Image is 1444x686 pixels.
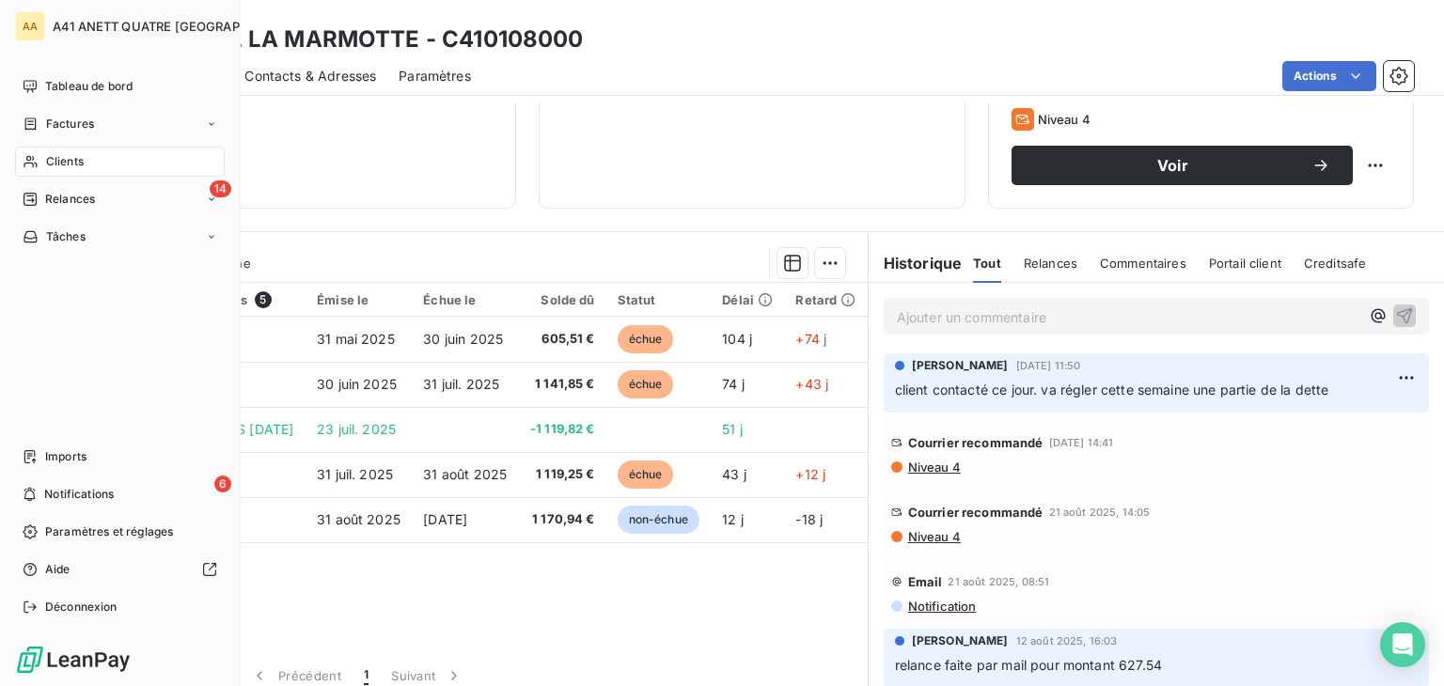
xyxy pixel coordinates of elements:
span: A41 ANETT QUATRE [GEOGRAPHIC_DATA][PERSON_NAME] [53,19,406,34]
span: échue [618,370,674,398]
span: Creditsafe [1304,256,1367,271]
span: Factures [46,116,94,133]
span: 1 141,85 € [530,375,595,394]
div: Statut [618,292,700,307]
a: Aide [15,554,225,585]
span: 51 j [722,421,743,437]
span: -1 119,82 € [530,420,595,439]
span: 74 j [722,376,745,392]
span: 30 juin 2025 [423,331,503,347]
span: 12 août 2025, 16:03 [1016,635,1118,647]
span: Relances [1024,256,1077,271]
span: non-échue [618,506,699,534]
span: [DATE] 14:41 [1049,437,1114,448]
span: Portail client [1209,256,1281,271]
span: Voir [1034,158,1311,173]
span: relance faite par mail pour montant 627.54 [895,657,1162,673]
span: Niveau 4 [906,460,961,475]
span: Déconnexion [45,599,118,616]
span: 605,51 € [530,330,595,349]
button: Voir [1012,146,1353,185]
span: 1 119,25 € [530,465,595,484]
span: 31 juil. 2025 [423,376,499,392]
span: Paramètres et réglages [45,523,173,540]
span: 31 août 2025 [423,466,507,482]
span: 21 août 2025, 08:51 [948,576,1049,587]
span: Notifications [44,486,114,503]
span: 21 août 2025, 14:05 [1049,507,1151,518]
h3: HOTEL LA MARMOTTE - C410108000 [165,23,584,56]
h6: Historique [869,252,963,274]
span: Courrier recommandé [908,505,1044,520]
span: [PERSON_NAME] [912,357,1009,374]
span: [DATE] [423,511,467,527]
span: Niveau 4 [906,529,961,544]
span: 1 170,94 € [530,510,595,529]
span: +74 j [795,331,826,347]
span: +43 j [795,376,828,392]
span: Notification [906,599,977,614]
div: Échue le [423,292,507,307]
span: [PERSON_NAME] [912,632,1009,649]
span: 31 juil. 2025 [317,466,393,482]
span: Commentaires [1100,256,1186,271]
div: Retard [795,292,855,307]
span: client contacté ce jour. va régler cette semaine une partie de la dette [895,382,1329,398]
span: échue [618,325,674,353]
div: AA [15,11,45,41]
div: Émise le [317,292,400,307]
span: Clients [46,153,84,170]
span: 104 j [722,331,752,347]
div: Solde dû [530,292,595,307]
span: [DATE] 11:50 [1016,360,1081,371]
div: Délai [722,292,773,307]
span: +12 j [795,466,825,482]
span: Aide [45,561,71,578]
span: 31 août 2025 [317,511,400,527]
img: Logo LeanPay [15,645,132,675]
span: 14 [210,180,231,197]
span: 43 j [722,466,746,482]
span: Paramètres [399,67,471,86]
span: 5 [255,291,272,308]
button: Actions [1282,61,1376,91]
span: 30 juin 2025 [317,376,397,392]
span: Email [908,574,943,589]
span: Courrier recommandé [908,435,1044,450]
span: -18 j [795,511,823,527]
span: 23 juil. 2025 [317,421,396,437]
div: Open Intercom Messenger [1380,622,1425,667]
span: Tout [973,256,1001,271]
span: échue [618,460,674,489]
span: Tableau de bord [45,78,133,95]
span: Contacts & Adresses [244,67,376,86]
span: Imports [45,448,86,465]
span: 31 mai 2025 [317,331,395,347]
span: Niveau 4 [1038,112,1091,127]
span: Tâches [46,228,86,245]
span: 6 [214,476,231,492]
span: Relances [45,191,95,208]
span: 12 j [722,511,744,527]
span: 1 [364,666,369,685]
